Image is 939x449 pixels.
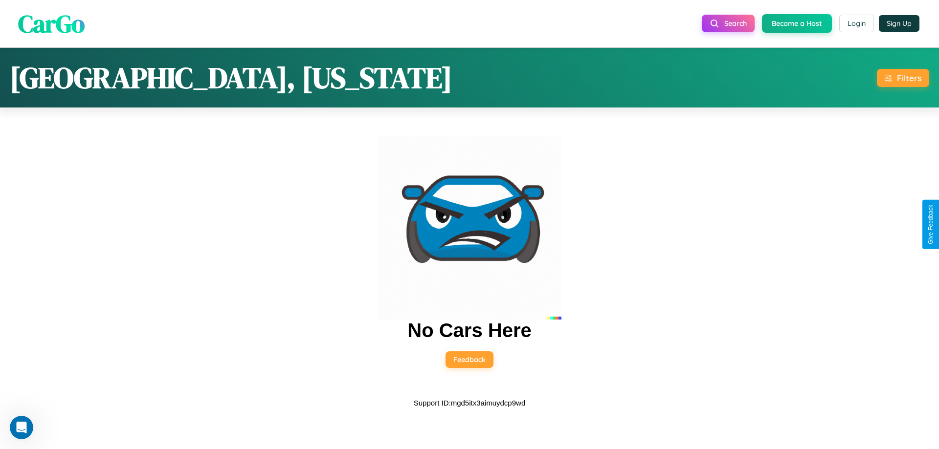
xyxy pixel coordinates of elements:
iframe: Intercom live chat [10,416,33,439]
div: Give Feedback [927,205,934,244]
span: CarGo [18,6,85,40]
span: Search [724,19,747,28]
button: Filters [877,69,929,87]
img: car [378,136,561,320]
button: Login [839,15,874,32]
p: Support ID: mgd5itx3aimuydcp9wd [414,396,525,409]
button: Search [702,15,755,32]
button: Become a Host [762,14,832,33]
h2: No Cars Here [407,320,531,342]
button: Sign Up [879,15,919,32]
div: Filters [897,73,921,83]
h1: [GEOGRAPHIC_DATA], [US_STATE] [10,58,452,98]
button: Feedback [446,351,493,368]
